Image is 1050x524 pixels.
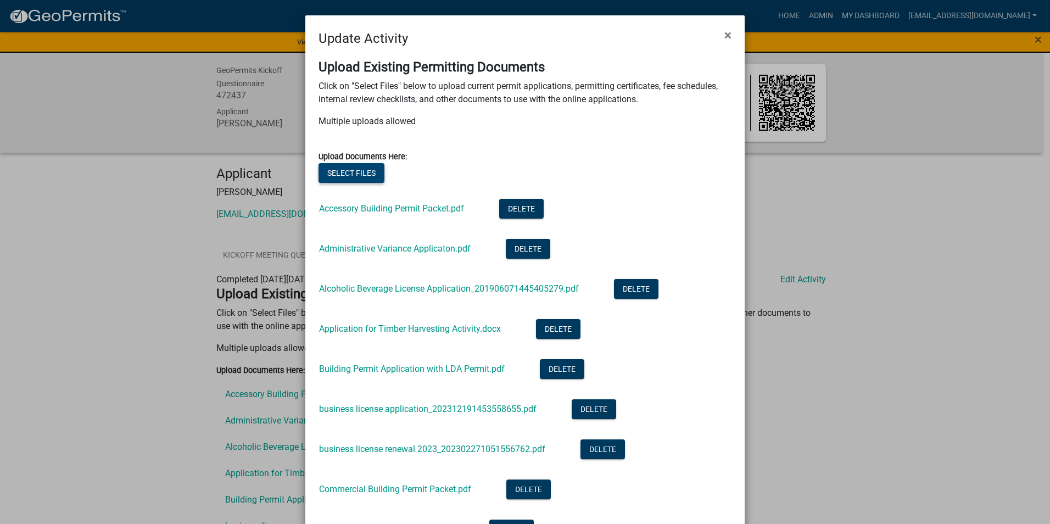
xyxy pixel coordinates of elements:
[319,283,579,294] a: Alcoholic Beverage License Application_201906071445405279.pdf
[572,399,616,419] button: Delete
[319,404,537,414] a: business license application_202312191453558655.pdf
[319,444,545,454] a: business license renewal 2023_202302271051556762.pdf
[506,244,550,255] wm-modal-confirm: Delete Document
[724,27,731,43] span: ×
[540,359,584,379] button: Delete
[716,20,740,51] button: Close
[319,484,471,494] a: Commercial Building Permit Packet.pdf
[536,325,580,335] wm-modal-confirm: Delete Document
[319,115,731,128] p: Multiple uploads allowed
[319,29,408,48] h4: Update Activity
[506,239,550,259] button: Delete
[319,59,545,75] strong: Upload Existing Permitting Documents
[319,203,464,214] a: Accessory Building Permit Packet.pdf
[580,445,625,455] wm-modal-confirm: Delete Document
[319,364,505,374] a: Building Permit Application with LDA Permit.pdf
[319,80,731,106] p: Click on "Select Files" below to upload current permit applications, permitting certificates, fee...
[506,480,551,499] button: Delete
[506,485,551,495] wm-modal-confirm: Delete Document
[319,324,501,334] a: Application for Timber Harvesting Activity.docx
[319,153,407,161] label: Upload Documents Here:
[540,365,584,375] wm-modal-confirm: Delete Document
[499,199,544,219] button: Delete
[572,405,616,415] wm-modal-confirm: Delete Document
[319,243,471,254] a: Administrative Variance Applicaton.pdf
[614,279,658,299] button: Delete
[536,319,580,339] button: Delete
[319,163,384,183] button: Select files
[499,204,544,215] wm-modal-confirm: Delete Document
[614,285,658,295] wm-modal-confirm: Delete Document
[580,439,625,459] button: Delete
